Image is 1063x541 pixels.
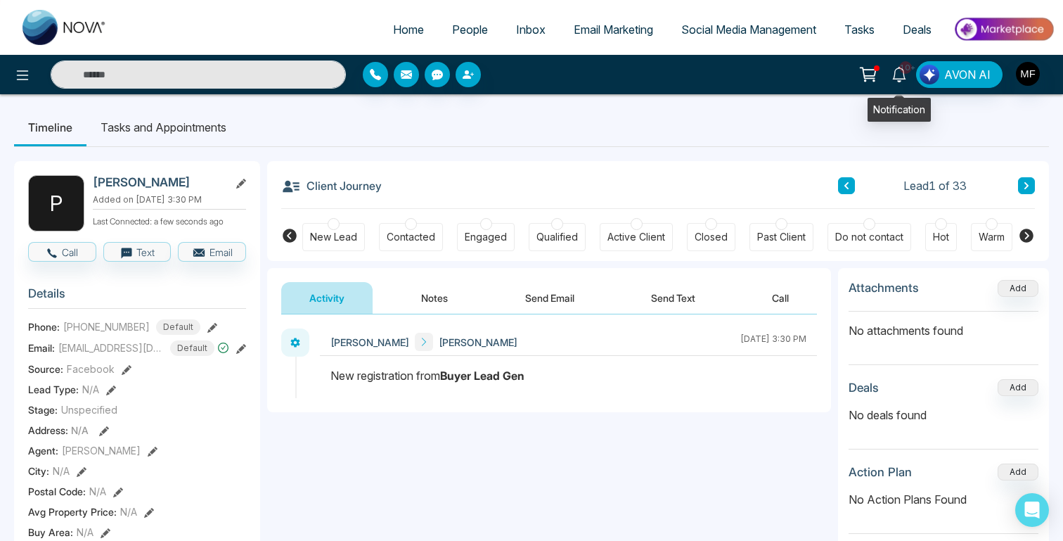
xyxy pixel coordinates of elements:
[998,464,1038,480] button: Add
[903,177,967,194] span: Lead 1 of 33
[28,242,96,262] button: Call
[830,16,889,43] a: Tasks
[868,98,931,122] div: Notification
[744,282,817,314] button: Call
[916,61,1003,88] button: AVON AI
[53,464,70,478] span: N/A
[574,23,653,37] span: Email Marketing
[86,108,240,146] li: Tasks and Appointments
[28,443,58,458] span: Agent:
[439,335,517,350] span: [PERSON_NAME]
[681,23,816,37] span: Social Media Management
[77,525,94,540] span: N/A
[849,381,879,395] h3: Deals
[899,61,912,74] span: 10+
[28,175,84,231] div: P
[28,340,55,355] span: Email:
[465,230,507,244] div: Engaged
[849,281,919,295] h3: Attachments
[903,23,932,37] span: Deals
[62,443,141,458] span: [PERSON_NAME]
[452,23,488,37] span: People
[835,230,903,244] div: Do not contact
[93,212,246,228] p: Last Connected: a few seconds ago
[1015,493,1049,527] div: Open Intercom Messenger
[170,340,214,356] span: Default
[695,230,728,244] div: Closed
[28,402,58,417] span: Stage:
[740,333,806,351] div: [DATE] 3:30 PM
[28,464,49,478] span: City :
[560,16,667,43] a: Email Marketing
[71,424,89,436] span: N/A
[82,382,99,397] span: N/A
[103,242,172,262] button: Text
[28,362,63,376] span: Source:
[667,16,830,43] a: Social Media Management
[93,175,224,189] h2: [PERSON_NAME]
[281,175,382,196] h3: Client Journey
[438,16,502,43] a: People
[330,335,409,350] span: [PERSON_NAME]
[28,286,246,308] h3: Details
[393,23,424,37] span: Home
[757,230,806,244] div: Past Client
[844,23,875,37] span: Tasks
[998,379,1038,396] button: Add
[849,407,1038,424] p: No deals found
[849,312,1038,339] p: No attachments found
[387,230,435,244] div: Contacted
[623,282,723,314] button: Send Text
[28,423,89,438] span: Address:
[502,16,560,43] a: Inbox
[979,230,1005,244] div: Warm
[933,230,949,244] div: Hot
[63,319,150,334] span: [PHONE_NUMBER]
[89,484,106,499] span: N/A
[998,280,1038,297] button: Add
[849,465,912,479] h3: Action Plan
[281,282,373,314] button: Activity
[28,319,60,334] span: Phone:
[61,402,117,417] span: Unspecified
[998,281,1038,293] span: Add
[28,504,117,519] span: Avg Property Price :
[536,230,578,244] div: Qualified
[310,230,357,244] div: New Lead
[120,504,137,519] span: N/A
[393,282,476,314] button: Notes
[28,382,79,397] span: Lead Type:
[920,65,939,84] img: Lead Flow
[882,61,916,86] a: 10+
[28,484,86,499] span: Postal Code :
[953,13,1055,45] img: Market-place.gif
[156,319,200,335] span: Default
[14,108,86,146] li: Timeline
[889,16,946,43] a: Deals
[516,23,546,37] span: Inbox
[93,193,246,206] p: Added on [DATE] 3:30 PM
[58,340,164,355] span: [EMAIL_ADDRESS][DOMAIN_NAME]
[497,282,603,314] button: Send Email
[178,242,246,262] button: Email
[607,230,665,244] div: Active Client
[22,10,107,45] img: Nova CRM Logo
[28,525,73,540] span: Buy Area :
[849,491,1038,508] p: No Action Plans Found
[944,66,991,83] span: AVON AI
[379,16,438,43] a: Home
[67,362,115,376] span: Facebook
[1016,62,1040,86] img: User Avatar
